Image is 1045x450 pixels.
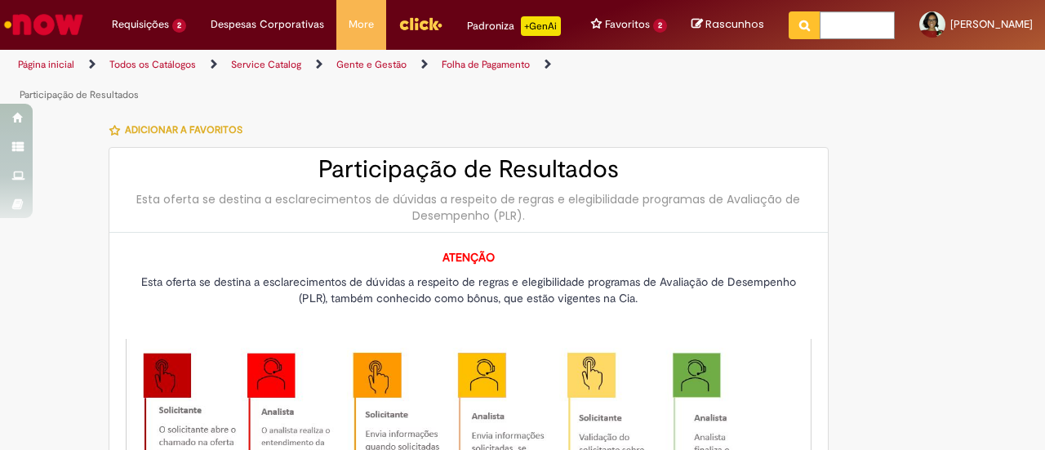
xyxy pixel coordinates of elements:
strong: ATENÇÃO [442,250,495,265]
a: Folha de Pagamento [442,58,530,71]
h2: Participação de Resultados [126,156,812,183]
img: click_logo_yellow_360x200.png [398,11,442,36]
a: Página inicial [18,58,74,71]
span: Adicionar a Favoritos [125,123,242,136]
button: Adicionar a Favoritos [109,113,251,147]
a: Todos os Catálogos [109,58,196,71]
div: Padroniza [467,16,561,36]
span: More [349,16,374,33]
div: Esta oferta se destina a esclarecimentos de dúvidas a respeito de regras e elegibilidade programa... [126,191,812,224]
span: [PERSON_NAME] [950,17,1033,31]
a: Gente e Gestão [336,58,407,71]
span: Rascunhos [705,16,764,32]
span: Favoritos [605,16,650,33]
a: Rascunhos [691,17,764,33]
a: Service Catalog [231,58,301,71]
button: Pesquisar [789,11,820,39]
span: Requisições [112,16,169,33]
span: 2 [653,19,667,33]
img: ServiceNow [2,8,86,41]
a: Participação de Resultados [20,88,139,101]
ul: Trilhas de página [12,50,684,110]
p: Esta oferta se destina a esclarecimentos de dúvidas a respeito de regras e elegibilidade programa... [126,274,812,306]
p: +GenAi [521,16,561,36]
span: Despesas Corporativas [211,16,324,33]
span: 2 [172,19,186,33]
